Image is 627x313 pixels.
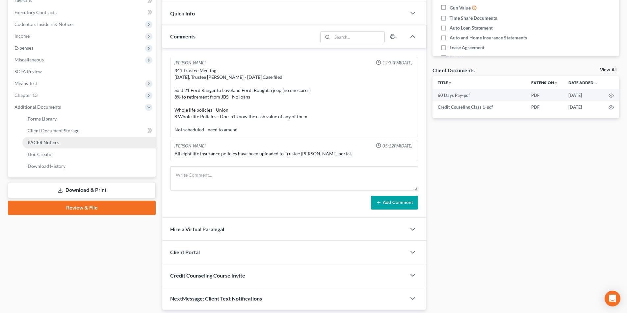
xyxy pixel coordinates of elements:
[450,25,493,31] span: Auto Loan Statement
[22,113,156,125] a: Forms Library
[450,54,482,61] span: HOA Statement
[22,148,156,160] a: Doc Creator
[28,163,65,169] span: Download History
[170,295,262,302] span: NextMessage: Client Text Notifications
[531,80,558,85] a: Extensionunfold_more
[8,201,156,215] a: Review & File
[382,143,412,149] span: 05:12PM[DATE]
[28,116,57,122] span: Forms Library
[448,81,452,85] i: unfold_more
[14,80,37,86] span: Means Test
[563,101,603,113] td: [DATE]
[14,10,57,15] span: Executory Contracts
[563,89,603,101] td: [DATE]
[170,33,196,39] span: Comments
[170,10,195,16] span: Quick Info
[526,89,563,101] td: PDF
[450,44,484,51] span: Lease Agreement
[14,21,74,27] span: Codebtors Insiders & Notices
[594,81,598,85] i: expand_more
[432,89,526,101] td: 60 Days Pay-pdf
[9,7,156,18] a: Executory Contracts
[14,92,38,98] span: Chapter 13
[170,226,224,232] span: Hire a Virtual Paralegal
[600,68,616,72] a: View All
[14,69,42,74] span: SOFA Review
[371,196,418,210] button: Add Comment
[568,80,598,85] a: Date Added expand_more
[14,104,61,110] span: Additional Documents
[526,101,563,113] td: PDF
[174,60,206,66] div: [PERSON_NAME]
[438,80,452,85] a: Titleunfold_more
[14,57,44,62] span: Miscellaneous
[174,67,414,133] div: 341 Trustee Meeting [DATE], Trustee [PERSON_NAME] - [DATE] Case filed Sold 21 Ford Ranger to Love...
[9,66,156,78] a: SOFA Review
[28,151,53,157] span: Doc Creator
[554,81,558,85] i: unfold_more
[170,272,245,279] span: Credit Counseling Course Invite
[605,291,620,306] div: Open Intercom Messenger
[450,34,527,41] span: Auto and Home Insurance Statements
[14,45,33,51] span: Expenses
[174,150,414,157] div: All eight life insurance policies have been uploaded to Trustee [PERSON_NAME] portal.
[22,137,156,148] a: PACER Notices
[174,143,206,149] div: [PERSON_NAME]
[14,33,30,39] span: Income
[28,128,79,133] span: Client Document Storage
[28,140,59,145] span: PACER Notices
[170,249,200,255] span: Client Portal
[332,32,385,43] input: Search...
[382,60,412,66] span: 12:34PM[DATE]
[432,101,526,113] td: Credit Couseling Class 1-pdf
[22,160,156,172] a: Download History
[432,67,475,74] div: Client Documents
[450,15,497,21] span: Time Share Documents
[450,5,471,11] span: Gun Value
[8,183,156,198] a: Download & Print
[22,125,156,137] a: Client Document Storage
